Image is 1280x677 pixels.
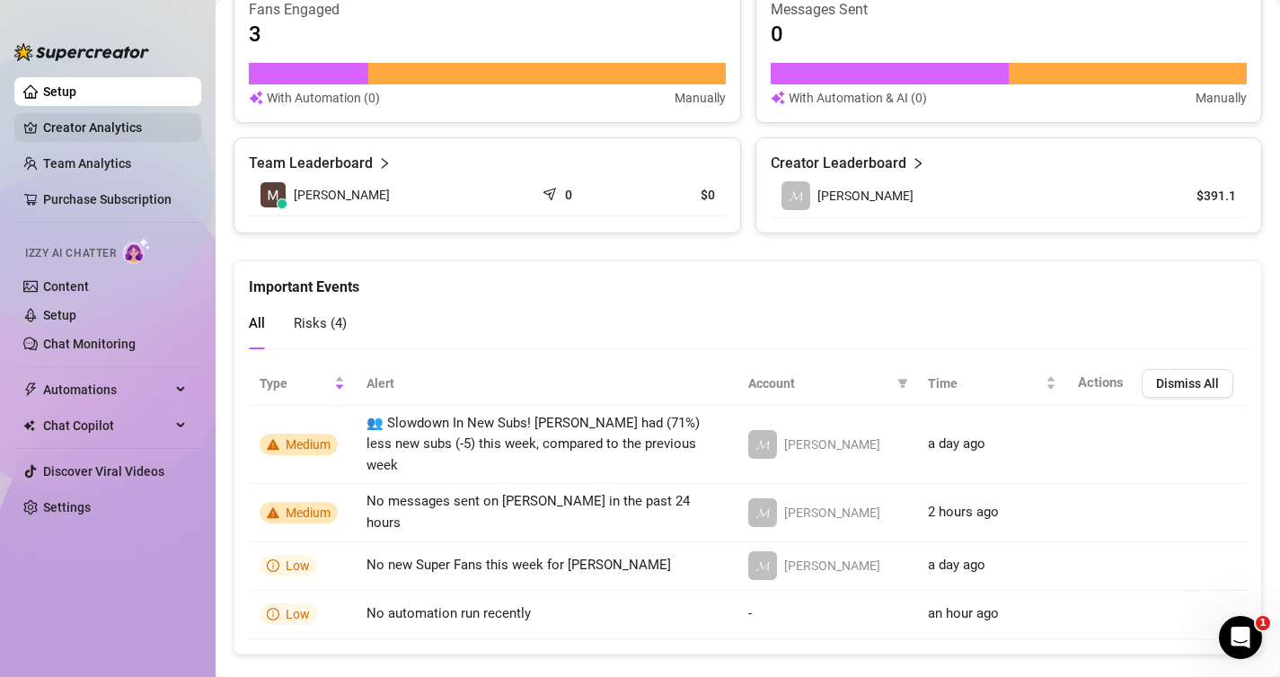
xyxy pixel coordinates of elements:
[675,88,726,108] article: Manually
[817,189,914,203] span: [PERSON_NAME]
[286,506,331,520] span: Medium
[1154,187,1236,205] article: $391.1
[771,20,783,48] article: 0
[294,185,390,205] span: [PERSON_NAME]
[1196,88,1247,108] article: Manually
[1219,616,1262,659] iframe: Intercom live chat
[366,415,700,473] span: 👥 Slowdown In New Subs! [PERSON_NAME] had (71%) less new subs (-5) this week, compared to the pre...
[43,464,164,479] a: Discover Viral Videos
[784,437,880,452] span: [PERSON_NAME]
[640,186,714,204] article: $0
[543,183,561,201] span: send
[565,186,572,204] article: 0
[249,88,263,108] img: svg%3e
[43,84,76,99] a: Setup
[928,557,985,573] span: a day ago
[790,186,802,206] span: 𝓜
[356,362,737,406] th: Alert
[43,500,91,514] a: Settings
[43,337,136,351] a: Chat Monitoring
[928,435,985,452] span: a day ago
[267,559,279,572] span: info-circle
[267,88,380,108] article: With Automation (0)
[43,375,171,404] span: Automations
[771,88,785,108] img: svg%3e
[784,558,880,573] span: [PERSON_NAME]
[294,315,347,331] span: Risks ( 4 )
[366,557,671,573] span: No new Super Fans this week for [PERSON_NAME]
[1078,374,1124,391] span: Actions
[43,156,131,171] a: Team Analytics
[756,503,769,523] span: 𝓜
[748,605,752,621] span: -
[928,504,999,520] span: 2 hours ago
[378,153,391,174] span: right
[366,605,531,621] span: No automation run recently
[260,374,331,393] span: Type
[897,378,908,389] span: filter
[286,437,331,452] span: Medium
[771,153,906,174] article: Creator Leaderboard
[756,556,769,576] span: 𝓜
[928,605,999,621] span: an hour ago
[894,370,912,397] span: filter
[267,506,279,519] span: warning
[43,279,89,294] a: Content
[912,153,924,174] span: right
[249,20,261,48] article: 3
[123,238,151,264] img: AI Chatter
[23,382,38,397] span: thunderbolt
[267,608,279,620] span: info-circle
[1256,616,1270,630] span: 1
[249,153,373,174] article: Team Leaderboard
[784,506,880,520] span: [PERSON_NAME]
[286,607,310,621] span: Low
[748,374,890,393] span: Account
[14,43,149,61] img: logo-BBDzfeDw.svg
[917,362,1067,406] th: Time
[43,185,187,214] a: Purchase Subscription
[756,435,769,454] span: 𝓜
[23,419,35,432] img: Chat Copilot
[25,245,116,262] span: Izzy AI Chatter
[366,493,690,531] span: No messages sent on [PERSON_NAME] in the past 24 hours
[789,88,927,108] article: With Automation & AI (0)
[928,374,1042,393] span: Time
[43,113,187,142] a: Creator Analytics
[249,261,1247,298] div: Important Events
[267,438,279,451] span: warning
[1156,376,1219,391] span: Dismiss All
[43,411,171,440] span: Chat Copilot
[1142,369,1233,398] button: Dismiss All
[43,308,76,322] a: Setup
[249,315,265,331] span: All
[260,182,286,207] img: Maye Gemini
[249,362,356,406] th: Type
[286,558,310,573] span: Low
